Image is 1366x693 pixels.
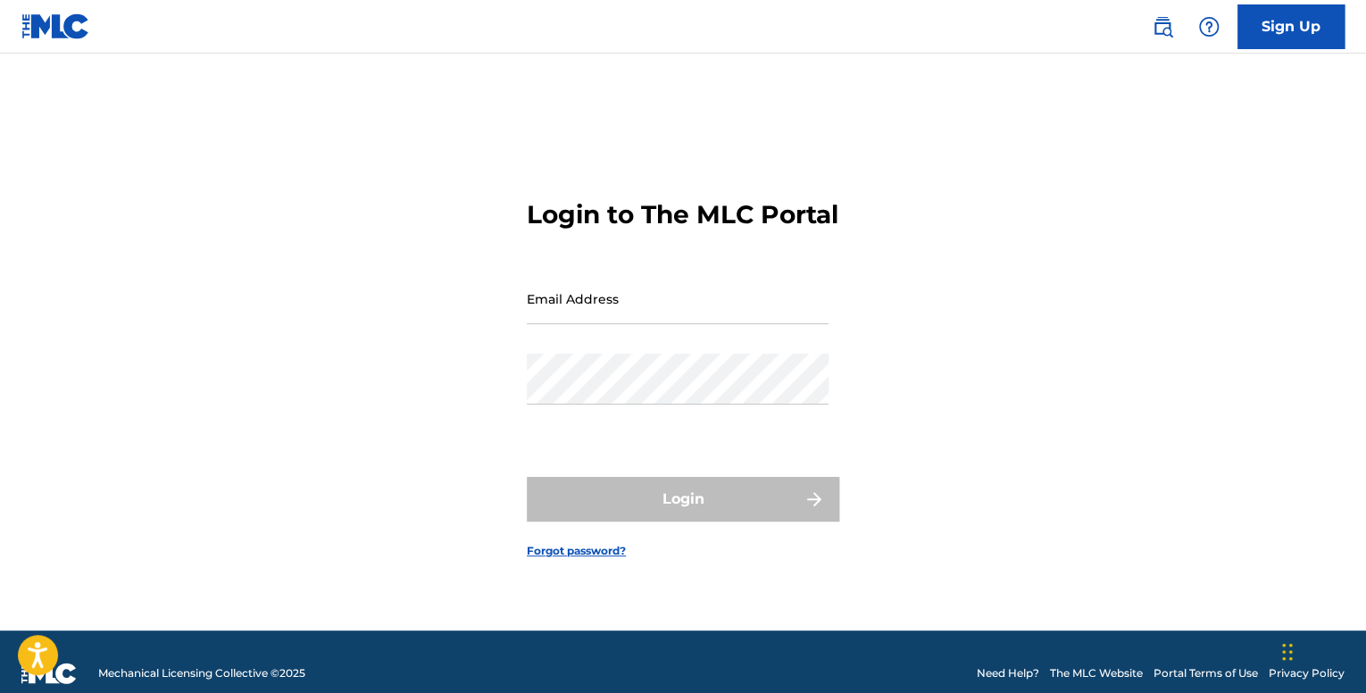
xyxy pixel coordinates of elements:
[527,543,626,559] a: Forgot password?
[1050,665,1143,681] a: The MLC Website
[1145,9,1180,45] a: Public Search
[1237,4,1345,49] a: Sign Up
[527,199,838,230] h3: Login to The MLC Portal
[98,665,305,681] span: Mechanical Licensing Collective © 2025
[1191,9,1227,45] div: Help
[1154,665,1258,681] a: Portal Terms of Use
[1198,16,1220,38] img: help
[1152,16,1173,38] img: search
[21,663,77,684] img: logo
[1269,665,1345,681] a: Privacy Policy
[1282,625,1293,679] div: Drag
[1277,607,1366,693] iframe: Chat Widget
[21,13,90,39] img: MLC Logo
[977,665,1039,681] a: Need Help?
